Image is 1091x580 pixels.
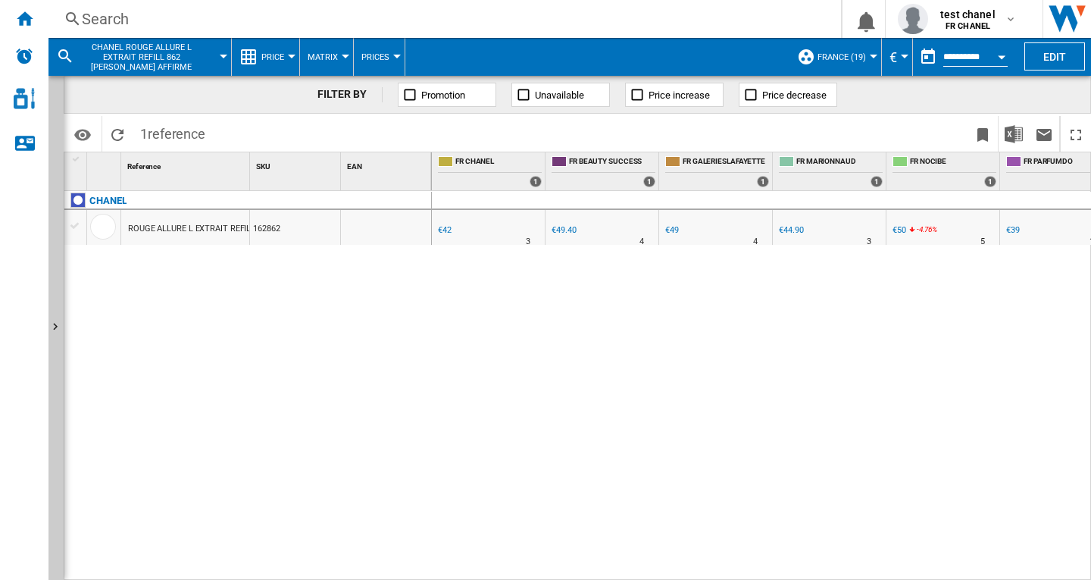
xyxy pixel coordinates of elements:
button: Price increase [625,83,724,107]
div: 1 offers sold by FR CHANEL [530,176,542,187]
div: SKU Sort None [253,152,340,176]
span: Prices [361,52,389,62]
button: Options [67,121,98,148]
span: 1 [133,116,213,148]
span: EAN [347,162,362,171]
div: Price [239,38,292,76]
span: FRANCE (19) [817,52,866,62]
img: excel-24x24.png [1005,125,1023,143]
div: FR MARIONNAUD 1 offers sold by FR MARIONNAUD [776,152,886,190]
span: test chanel [940,7,996,22]
div: 1 offers sold by FR MARIONNAUD [871,176,883,187]
button: md-calendar [913,42,943,72]
button: Unavailable [511,83,610,107]
span: Price increase [649,89,710,101]
button: Show [48,76,64,580]
img: alerts-logo.svg [15,47,33,65]
button: Edit [1024,42,1085,71]
span: CHANEL ROUGE ALLURE L EXTRAIT REFILL 862 BRUN AFFIRME [80,42,202,72]
div: €44.90 [777,223,803,238]
div: 1 offers sold by FR NOCIBE [984,176,996,187]
div: FR BEAUTY SUCCESS 1 offers sold by FR BEAUTY SUCCESS [549,152,658,190]
button: € [889,38,905,76]
div: €39 [1004,223,1020,238]
div: Delivery Time : 4 days [753,234,758,249]
div: Delivery Time : 5 days [980,234,985,249]
div: €49.40 [549,223,576,238]
div: Sort None [344,152,431,176]
span: € [889,49,897,65]
span: Price decrease [762,89,827,101]
div: €49.40 [552,225,576,235]
button: Prices [361,38,397,76]
div: 1 offers sold by FR GALERIESLAFAYETTE [757,176,769,187]
button: CHANEL ROUGE ALLURE L EXTRAIT REFILL 862 [PERSON_NAME] AFFIRME [80,38,217,76]
div: Reference Sort None [124,152,249,176]
span: Price [261,52,284,62]
md-menu: Currency [882,38,913,76]
div: Delivery Time : 4 days [639,234,644,249]
div: 162862 [250,210,340,245]
button: Reload [102,116,133,152]
span: Reference [127,162,161,171]
div: Delivery Time : 3 days [526,234,530,249]
div: €44.90 [779,225,803,235]
div: €50 [890,223,906,238]
span: FR MARIONNAUD [796,156,883,169]
span: FR GALERIESLAFAYETTE [683,156,769,169]
i: % [915,223,924,241]
div: Search [82,8,802,30]
div: €39 [1006,225,1020,235]
button: Price [261,38,292,76]
div: ROUGE ALLURE L EXTRAIT REFILL 862 [PERSON_NAME] AFFIRME [128,212,373,246]
span: reference [148,126,205,142]
button: FRANCE (19) [817,38,874,76]
div: €49 [665,225,679,235]
div: Sort None [253,152,340,176]
div: €42 [436,223,452,238]
div: CHANEL ROUGE ALLURE L EXTRAIT REFILL 862 [PERSON_NAME] AFFIRME [56,38,224,76]
span: Promotion [421,89,465,101]
div: Sort None [90,152,120,176]
button: Matrix [308,38,345,76]
button: Download in Excel [999,116,1029,152]
span: FR BEAUTY SUCCESS [569,156,655,169]
button: Price decrease [739,83,837,107]
div: FR CHANEL 1 offers sold by FR CHANEL [435,152,545,190]
div: EAN Sort None [344,152,431,176]
span: FR CHANEL [455,156,542,169]
span: -4.76 [917,225,933,234]
div: FR NOCIBE 1 offers sold by FR NOCIBE [889,152,999,190]
div: Delivery Time : 3 days [867,234,871,249]
button: Bookmark this report [968,116,998,152]
img: profile.jpg [898,4,928,34]
div: Click to filter on that brand [89,192,127,210]
div: FILTER BY [317,87,382,102]
img: cosmetic-logo.svg [14,88,35,109]
button: Maximize [1061,116,1091,152]
button: Open calendar [988,41,1015,68]
div: FR GALERIESLAFAYETTE 1 offers sold by FR GALERIESLAFAYETTE [662,152,772,190]
div: FRANCE (19) [797,38,874,76]
div: €50 [892,225,906,235]
button: Send this report by email [1029,116,1059,152]
span: Matrix [308,52,338,62]
div: 1 offers sold by FR BEAUTY SUCCESS [643,176,655,187]
div: €49 [663,223,679,238]
button: Promotion [398,83,496,107]
span: Unavailable [535,89,584,101]
b: FR CHANEL [946,21,990,31]
span: SKU [256,162,270,171]
div: €42 [438,225,452,235]
span: FR NOCIBE [910,156,996,169]
div: Sort None [124,152,249,176]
